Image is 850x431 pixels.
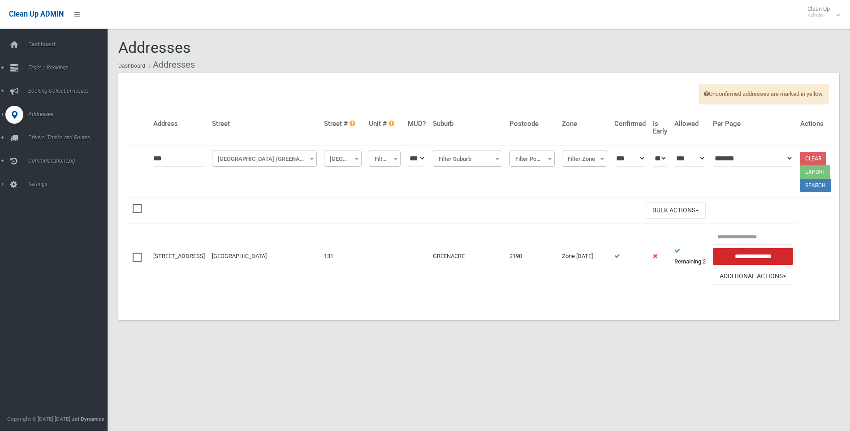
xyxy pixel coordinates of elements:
[26,134,114,141] span: Drivers, Trucks and Routes
[807,12,830,19] small: Admin
[320,224,366,289] td: 131
[147,56,195,73] li: Addresses
[646,202,706,219] button: Bulk Actions
[369,120,400,128] h4: Unit #
[324,120,362,128] h4: Street #
[803,5,839,19] span: Clean Up
[7,416,70,422] span: Copyright © [DATE]-[DATE]
[326,153,360,165] span: Filter Street #
[509,151,555,167] span: Filter Postcode
[153,120,205,128] h4: Address
[435,153,501,165] span: Filter Suburb
[429,224,506,289] td: GREENACRE
[26,111,114,117] span: Addresses
[369,151,400,167] span: Filter Unit #
[713,268,793,284] button: Additional Actions
[671,224,709,289] td: 2
[713,120,793,128] h4: Per Page
[26,65,114,71] span: Tasks / Bookings
[562,151,607,167] span: Filter Zone
[26,88,114,94] span: Booking Collection Issues
[674,258,703,265] strong: Remaining:
[564,153,605,165] span: Filter Zone
[118,63,145,69] a: Dashboard
[512,153,552,165] span: Filter Postcode
[214,153,315,165] span: Wangee Road (GREENACRE)
[9,10,64,18] span: Clean Up ADMIN
[371,153,398,165] span: Filter Unit #
[506,224,558,289] td: 2190
[433,151,503,167] span: Filter Suburb
[212,151,317,167] span: Wangee Road (GREENACRE)
[800,179,831,192] button: Search
[562,120,607,128] h4: Zone
[208,224,320,289] td: [GEOGRAPHIC_DATA]
[408,120,426,128] h4: MUD?
[558,224,611,289] td: Zone [DATE]
[72,416,104,422] strong: Jet Dynamics
[212,120,317,128] h4: Street
[699,84,828,104] span: Unconfirmed addresses are marked in yellow.
[118,39,191,56] span: Addresses
[26,158,114,164] span: Communication Log
[674,120,706,128] h4: Allowed
[509,120,555,128] h4: Postcode
[153,253,205,259] a: [STREET_ADDRESS]
[614,120,646,128] h4: Confirmed
[800,152,826,165] a: Clear
[26,41,114,47] span: Dashboard
[26,181,114,187] span: Settings
[433,120,503,128] h4: Suburb
[324,151,362,167] span: Filter Street #
[800,120,831,128] h4: Actions
[653,120,667,135] h4: Is Early
[800,165,830,179] button: Export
